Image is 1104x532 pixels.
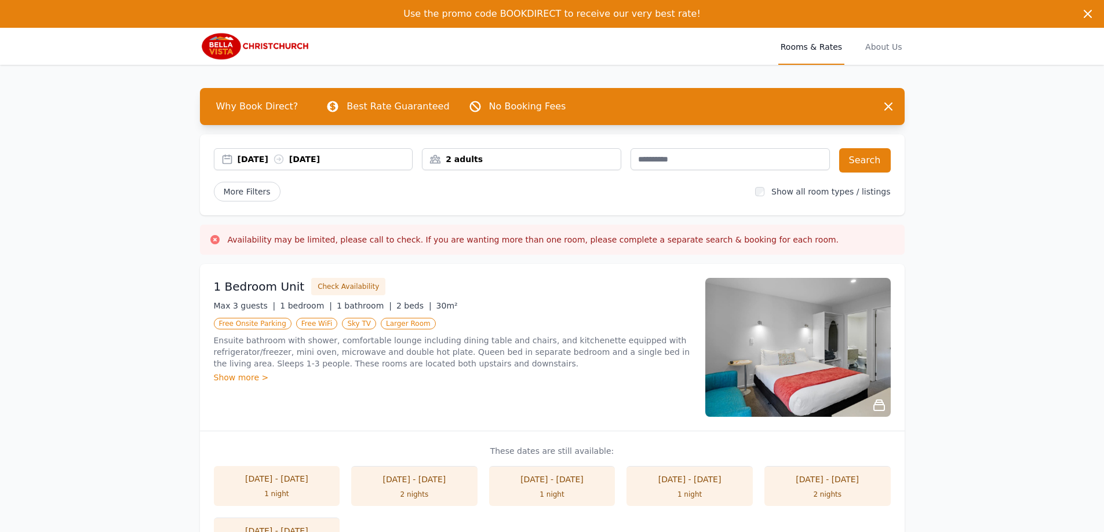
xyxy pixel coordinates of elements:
[207,95,308,118] span: Why Book Direct?
[214,372,691,383] div: Show more >
[200,32,311,60] img: Bella Vista Christchurch
[776,474,879,485] div: [DATE] - [DATE]
[771,187,890,196] label: Show all room types / listings
[396,301,432,310] span: 2 beds |
[778,28,844,65] a: Rooms & Rates
[863,28,904,65] a: About Us
[238,153,413,165] div: [DATE] [DATE]
[225,473,329,485] div: [DATE] - [DATE]
[436,301,458,310] span: 30m²
[214,445,891,457] p: These dates are still available:
[638,474,741,485] div: [DATE] - [DATE]
[228,234,839,245] h3: Availability may be limited, please call to check. If you are wanting more than one room, please ...
[214,278,305,295] h3: 1 Bedroom Unit
[638,490,741,499] div: 1 night
[214,301,276,310] span: Max 3 guests |
[363,474,466,485] div: [DATE] - [DATE]
[337,301,392,310] span: 1 bathroom |
[214,335,691,369] p: Ensuite bathroom with shower, comfortable lounge including dining table and chairs, and kitchenet...
[381,318,436,329] span: Larger Room
[501,474,604,485] div: [DATE] - [DATE]
[225,489,329,498] div: 1 night
[214,318,292,329] span: Free Onsite Parking
[422,153,621,165] div: 2 adults
[489,100,566,113] p: No Booking Fees
[839,148,891,173] button: Search
[280,301,332,310] span: 1 bedroom |
[214,182,280,201] span: More Filters
[501,490,604,499] div: 1 night
[296,318,338,329] span: Free WiFi
[347,100,449,113] p: Best Rate Guaranteed
[363,490,466,499] div: 2 nights
[776,490,879,499] div: 2 nights
[403,8,701,19] span: Use the promo code BOOKDIRECT to receive our very best rate!
[342,318,376,329] span: Sky TV
[311,278,385,295] button: Check Availability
